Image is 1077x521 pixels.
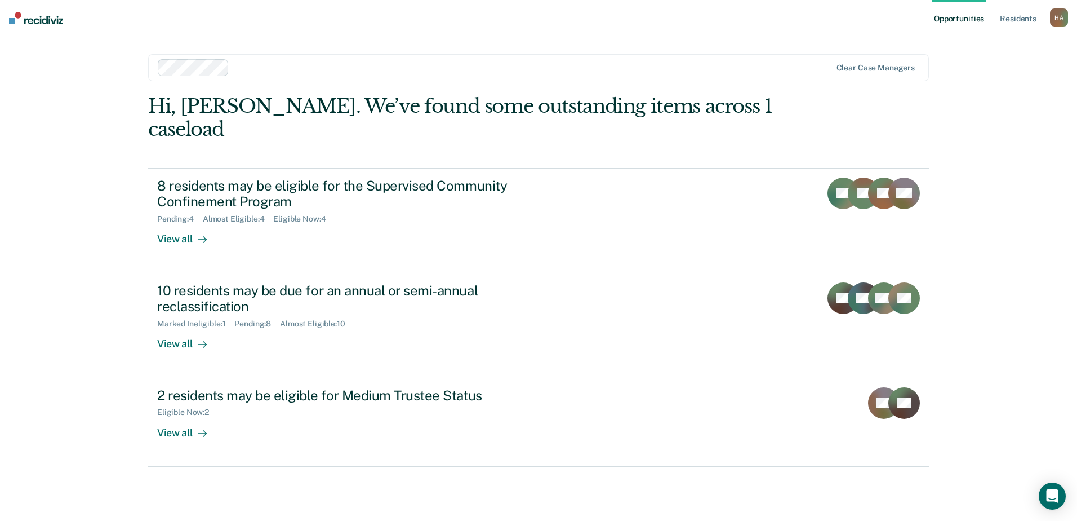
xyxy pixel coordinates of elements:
[157,178,553,210] div: 8 residents may be eligible for the Supervised Community Confinement Program
[836,63,915,73] div: Clear case managers
[148,95,773,141] div: Hi, [PERSON_NAME]. We’ve found some outstanding items across 1 caseload
[157,408,218,417] div: Eligible Now : 2
[157,319,234,329] div: Marked Ineligible : 1
[148,273,929,378] a: 10 residents may be due for an annual or semi-annual reclassificationMarked Ineligible:1Pending:8...
[203,214,274,224] div: Almost Eligible : 4
[148,378,929,467] a: 2 residents may be eligible for Medium Trustee StatusEligible Now:2View all
[157,224,220,246] div: View all
[157,417,220,439] div: View all
[148,168,929,273] a: 8 residents may be eligible for the Supervised Community Confinement ProgramPending:4Almost Eligi...
[1050,8,1068,27] div: H A
[157,387,553,404] div: 2 residents may be eligible for Medium Trustee Status
[157,214,203,224] div: Pending : 4
[273,214,335,224] div: Eligible Now : 4
[1050,8,1068,27] button: HA
[1039,483,1066,510] div: Open Intercom Messenger
[9,12,63,24] img: Recidiviz
[280,319,354,329] div: Almost Eligible : 10
[234,319,280,329] div: Pending : 8
[157,329,220,351] div: View all
[157,282,553,315] div: 10 residents may be due for an annual or semi-annual reclassification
